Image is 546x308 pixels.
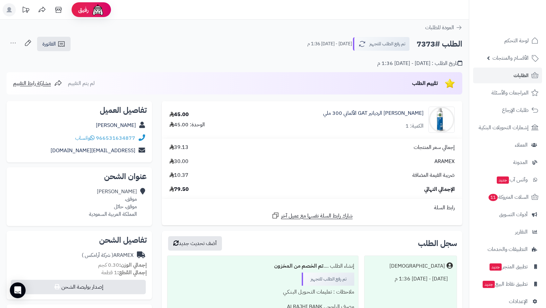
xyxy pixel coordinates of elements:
span: السلات المتروكة [488,193,529,202]
span: الإجمالي النهائي [424,186,455,193]
strong: إجمالي الوزن: [119,261,147,269]
span: شارك رابط السلة نفسها مع عميل آخر [281,212,353,220]
span: لم يتم التقييم [68,79,95,87]
div: تم رفع الطلب للتجهيز [302,273,354,286]
strong: إجمالي القطع: [117,269,147,277]
h2: الطلب #7373 [417,37,462,51]
span: الأقسام والمنتجات [492,53,529,63]
b: تم الخصم من المخزون [274,262,323,270]
a: وآتس آبجديد [473,172,542,188]
a: [PERSON_NAME] الردياتير GAT الألماني 300 ملي [323,110,424,117]
small: [DATE] - [DATE] 1:36 م [307,41,352,47]
a: واتساب [75,134,95,142]
div: تاريخ الطلب : [DATE] - [DATE] 1:36 م [377,60,462,67]
button: أضف تحديث جديد [168,236,222,251]
img: ai-face.png [91,3,104,16]
span: 39.13 [169,144,188,151]
div: 45.00 [169,111,189,118]
div: [DATE] - [DATE] 1:36 م [368,273,453,285]
div: Open Intercom Messenger [10,282,26,298]
span: 10.37 [169,172,188,179]
a: إشعارات التحويلات البنكية [473,120,542,135]
span: إجمالي سعر المنتجات [414,144,455,151]
div: رابط السلة [164,204,460,212]
span: تقييم الطلب [412,79,438,87]
a: لوحة التحكم [473,33,542,49]
span: التطبيقات والخدمات [488,245,528,254]
div: الكمية: 1 [405,122,424,130]
a: [PERSON_NAME] [96,121,136,129]
a: شارك رابط السلة نفسها مع عميل آخر [272,212,353,220]
a: الطلبات [473,68,542,83]
span: تطبيق نقاط البيع [482,279,528,289]
span: ( شركة أرامكس ) [82,251,113,259]
a: 966531634877 [96,134,135,142]
span: رفيق [78,6,89,14]
span: مشاركة رابط التقييم [13,79,51,87]
span: الطلبات [513,71,529,80]
span: وآتس آب [496,175,528,184]
img: 1755101335-61pAsVWYlNL._AC_SX679_-90x90.jpg [429,107,454,133]
span: المراجعات والأسئلة [491,88,529,97]
h2: تفاصيل العميل [12,106,147,114]
span: ARAMEX [434,158,455,165]
span: جديد [497,176,509,184]
span: 11 [489,194,498,201]
div: ARAMEX [82,252,134,259]
a: تطبيق نقاط البيعجديد [473,276,542,292]
span: ضريبة القيمة المضافة [412,172,455,179]
div: إنشاء الطلب .... [171,260,354,273]
span: أدوات التسويق [499,210,528,219]
button: تم رفع الطلب للتجهيز [353,37,410,51]
a: تحديثات المنصة [17,3,34,18]
a: المدونة [473,154,542,170]
span: التقارير [515,227,528,236]
span: لوحة التحكم [504,36,529,45]
a: الفاتورة [37,37,71,51]
a: المراجعات والأسئلة [473,85,542,101]
a: طلبات الإرجاع [473,102,542,118]
span: 79.50 [169,186,189,193]
a: [EMAIL_ADDRESS][DOMAIN_NAME] [51,147,135,154]
h3: سجل الطلب [418,239,457,247]
div: [PERSON_NAME] موقق، موقق، حائل المملكة العربية السعودية [89,188,137,218]
small: 0.30 كجم [98,261,147,269]
a: العملاء [473,137,542,153]
span: 30.00 [169,158,188,165]
small: 1 قطعة [101,269,147,277]
span: المدونة [513,158,528,167]
h2: تفاصيل الشحن [12,236,147,244]
span: تطبيق المتجر [489,262,528,271]
a: أدوات التسويق [473,207,542,222]
a: التقارير [473,224,542,240]
div: [DEMOGRAPHIC_DATA] [389,262,445,270]
a: العودة للطلبات [425,24,462,31]
span: جديد [490,263,502,271]
div: الوحدة: 45.00 [169,121,205,129]
span: جديد [483,281,495,288]
span: إشعارات التحويلات البنكية [479,123,529,132]
span: الفاتورة [42,40,56,48]
button: إصدار بوليصة الشحن [11,280,146,294]
span: الإعدادات [509,297,528,306]
a: تطبيق المتجرجديد [473,259,542,275]
span: العودة للطلبات [425,24,454,31]
span: طلبات الإرجاع [502,106,529,115]
a: السلات المتروكة11 [473,189,542,205]
h2: عنوان الشحن [12,173,147,180]
span: العملاء [515,140,528,150]
a: التطبيقات والخدمات [473,241,542,257]
a: مشاركة رابط التقييم [13,79,62,87]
